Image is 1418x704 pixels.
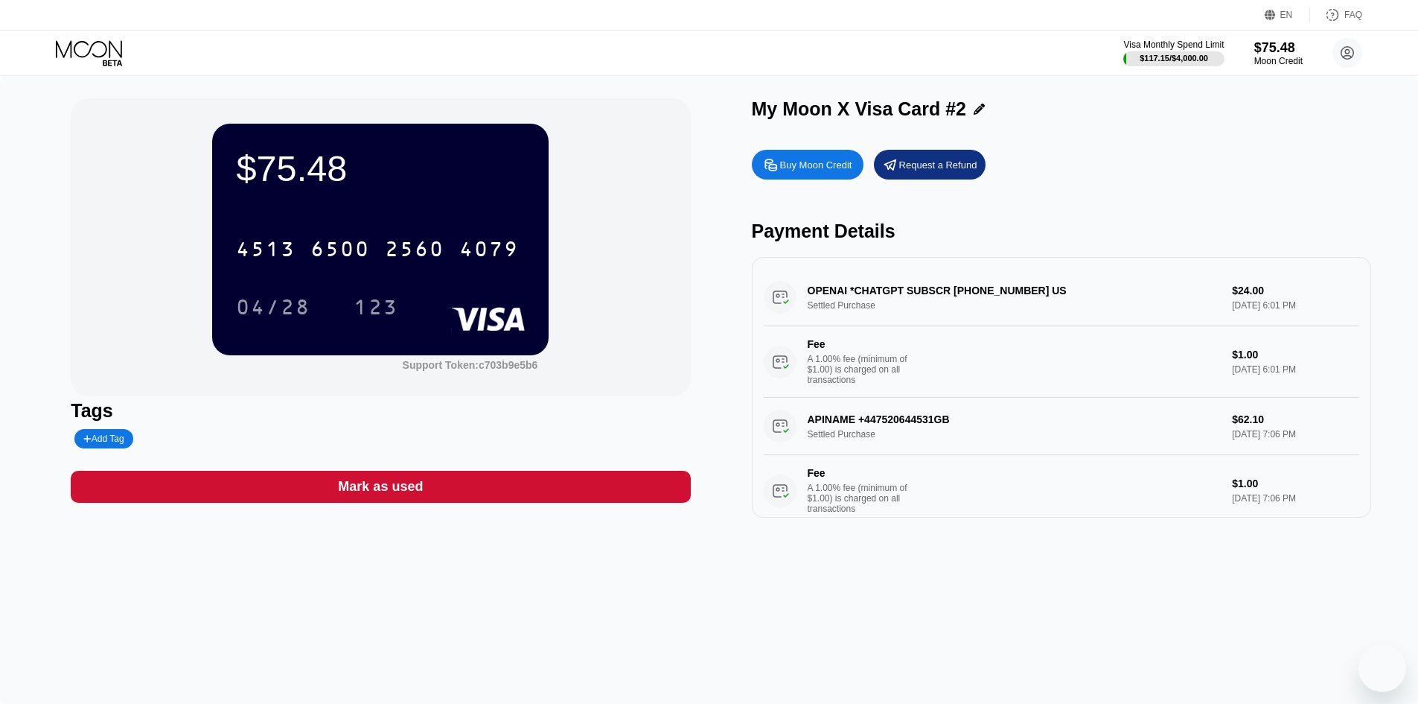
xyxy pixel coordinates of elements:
div: 123 [354,297,398,321]
div: $75.48 [236,148,525,189]
div: 04/28 [236,297,310,321]
div: Support Token:c703b9e5b6 [403,359,538,371]
div: $1.00 [1232,349,1358,361]
div: Tags [71,400,690,422]
div: Request a Refund [899,159,977,171]
div: 4513650025604079 [227,230,528,267]
div: EN [1265,7,1310,22]
div: $75.48Moon Credit [1254,40,1303,66]
div: 6500 [310,239,370,263]
div: Payment Details [752,221,1371,242]
div: Fee [808,338,912,350]
div: Visa Monthly Spend Limit [1123,39,1224,50]
div: $1.00 [1232,478,1358,489]
div: FAQ [1344,10,1362,20]
div: A 1.00% fee (minimum of $1.00) is charged on all transactions [808,483,919,514]
div: A 1.00% fee (minimum of $1.00) is charged on all transactions [808,354,919,385]
div: Add Tag [83,434,124,444]
div: FeeA 1.00% fee (minimum of $1.00) is charged on all transactions$1.00[DATE] 7:06 PM [764,455,1359,527]
div: Request a Refund [874,150,986,180]
div: EN [1280,10,1293,20]
div: Buy Moon Credit [780,159,852,171]
div: $75.48 [1254,40,1303,56]
div: Moon Credit [1254,56,1303,66]
div: [DATE] 6:01 PM [1232,364,1358,375]
div: 4079 [459,239,519,263]
div: Add Tag [74,429,132,448]
div: FAQ [1310,7,1362,22]
div: Mark as used [71,471,690,503]
div: 04/28 [225,288,322,326]
div: 4513 [236,239,296,263]
div: Fee [808,467,912,479]
div: $117.15 / $4,000.00 [1140,54,1208,63]
div: Mark as used [338,478,423,495]
div: FeeA 1.00% fee (minimum of $1.00) is charged on all transactions$1.00[DATE] 6:01 PM [764,326,1359,398]
div: Support Token: c703b9e5b6 [403,359,538,371]
div: [DATE] 7:06 PM [1232,493,1358,504]
div: Buy Moon Credit [752,150,863,180]
div: 2560 [385,239,444,263]
iframe: Button to launch messaging window [1358,644,1406,692]
div: 123 [342,288,409,326]
div: My Moon X Visa Card #2 [752,98,967,120]
div: Visa Monthly Spend Limit$117.15/$4,000.00 [1123,39,1224,66]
